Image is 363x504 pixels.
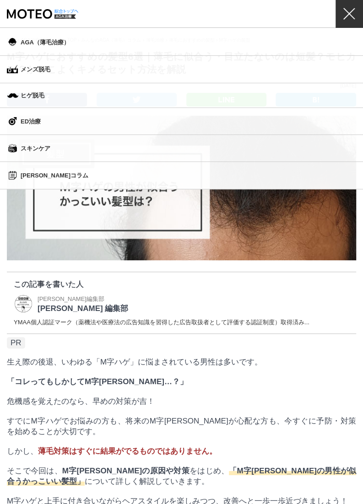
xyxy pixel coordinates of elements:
span: ED治療 [21,118,41,124]
strong: M字[PERSON_NAME]の原因や対策 [62,466,190,475]
span: そこで今回は、 をはじめ、 について詳しく解説していきます。 [7,466,356,486]
dd: YMAA個人認証マーク（薬機法や医療法の広告知識を習得した広告取扱者として評価する認証制度）取得済み... [14,318,349,327]
span: 危機感を覚えたのなら、早めの対策が吉！ [7,397,155,406]
img: MOTEO 編集部 [14,294,33,313]
p: [PERSON_NAME] 編集部 [38,303,128,314]
p: 生え際の後退、いわゆる「M字ハゲ」に悩まされている男性は多いです。 [7,357,356,367]
a: MOTEO 編集部 [PERSON_NAME]編集部 [PERSON_NAME] 編集部 [14,294,128,314]
span: す [77,447,85,456]
img: 総合トップへ [54,9,79,13]
span: [PERSON_NAME]編集部 [38,295,104,302]
img: メンズ脱毛 [7,93,18,98]
span: 薄毛対策は [38,447,85,456]
img: MOTEO AGA [7,9,76,19]
span: しかし、 [7,447,217,456]
span: [PERSON_NAME]コラム [21,172,88,178]
span: スキンケア [21,145,50,151]
img: みんなのMOTEOコラム [9,171,17,180]
img: AGA（薄毛治療） [8,38,17,46]
span: すでにM字ハゲでお悩みの方も、将来のM字[PERSON_NAME]が心配な方も、今すぐに予防・対策を始めることが大切です。 [7,417,356,436]
span: PR [7,337,25,349]
span: AGA（薄毛治療） [21,39,70,45]
strong: 「コレってもしかしてM字[PERSON_NAME]…？」 [7,377,188,386]
img: ヒゲ脱毛 [9,117,17,125]
span: メンズ脱毛 [21,66,50,72]
img: ED（勃起不全）治療 [7,65,18,74]
p: この記事を書いた人 [14,279,349,290]
span: ぐに結果がでるものではありません。 [85,447,217,456]
span: ヒゲ脱毛 [21,92,44,98]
